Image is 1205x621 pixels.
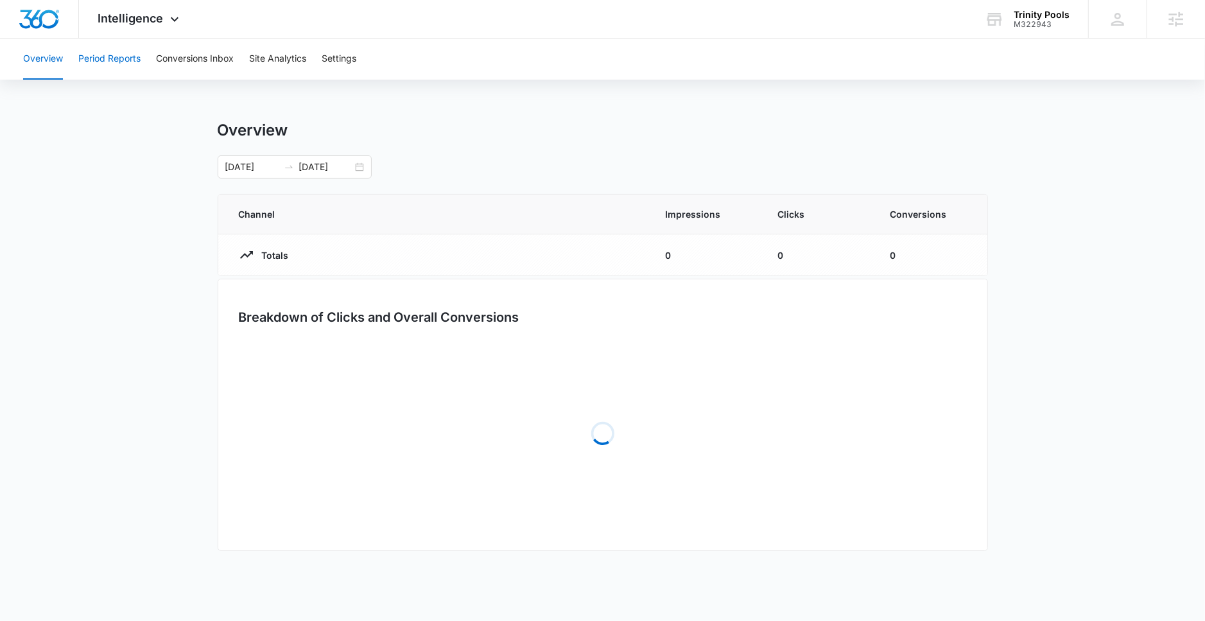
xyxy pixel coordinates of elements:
[299,160,352,174] input: End date
[218,121,288,140] h1: Overview
[98,12,164,25] span: Intelligence
[666,207,747,221] span: Impressions
[1014,10,1070,20] div: account name
[239,207,635,221] span: Channel
[778,207,860,221] span: Clicks
[249,39,306,80] button: Site Analytics
[284,162,294,172] span: to
[239,308,519,327] h3: Breakdown of Clicks and Overall Conversions
[23,39,63,80] button: Overview
[875,234,987,276] td: 0
[650,234,763,276] td: 0
[78,39,141,80] button: Period Reports
[284,162,294,172] span: swap-right
[1014,20,1070,29] div: account id
[890,207,967,221] span: Conversions
[156,39,234,80] button: Conversions Inbox
[225,160,279,174] input: Start date
[763,234,875,276] td: 0
[322,39,356,80] button: Settings
[254,249,289,262] p: Totals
